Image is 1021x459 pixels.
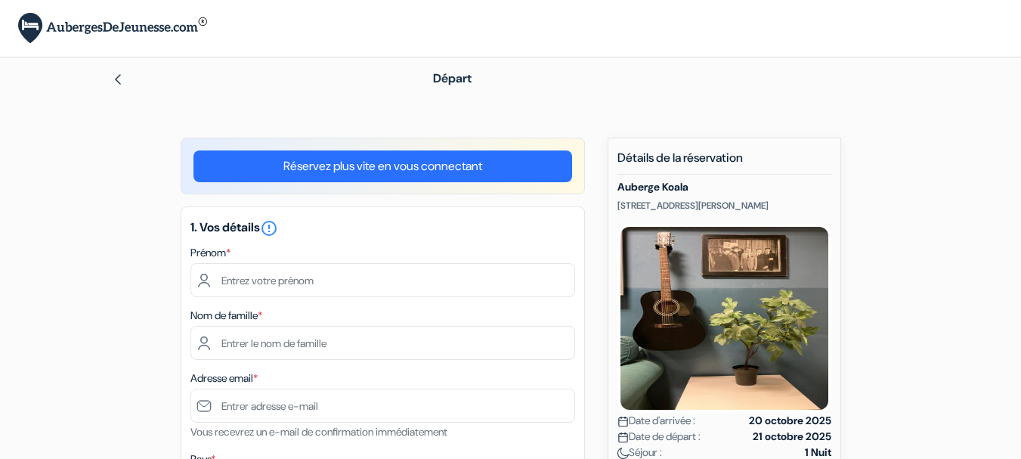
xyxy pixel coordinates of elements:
[749,413,831,429] strong: 20 octobre 2025
[617,413,695,429] span: Date d'arrivée :
[190,389,575,423] input: Entrer adresse e-mail
[617,429,701,445] span: Date de départ :
[190,245,230,261] label: Prénom
[190,326,575,360] input: Entrer le nom de famille
[190,308,262,324] label: Nom de famille
[193,150,572,182] a: Réservez plus vite en vous connectant
[617,200,831,212] p: [STREET_ADDRESS][PERSON_NAME]
[260,219,278,237] i: error_outline
[112,73,124,85] img: left_arrow.svg
[190,219,575,237] h5: 1. Vos détails
[18,13,207,44] img: AubergesDeJeunesse.com
[617,432,629,443] img: calendar.svg
[617,181,831,194] h5: Auberge Koala
[617,416,629,427] img: calendar.svg
[190,425,447,439] small: Vous recevrez un e-mail de confirmation immédiatement
[260,219,278,235] a: error_outline
[433,70,472,86] span: Départ
[617,448,629,459] img: moon.svg
[617,150,831,175] h5: Détails de la réservation
[753,429,831,445] strong: 21 octobre 2025
[190,371,258,386] label: Adresse email
[190,263,575,297] input: Entrez votre prénom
